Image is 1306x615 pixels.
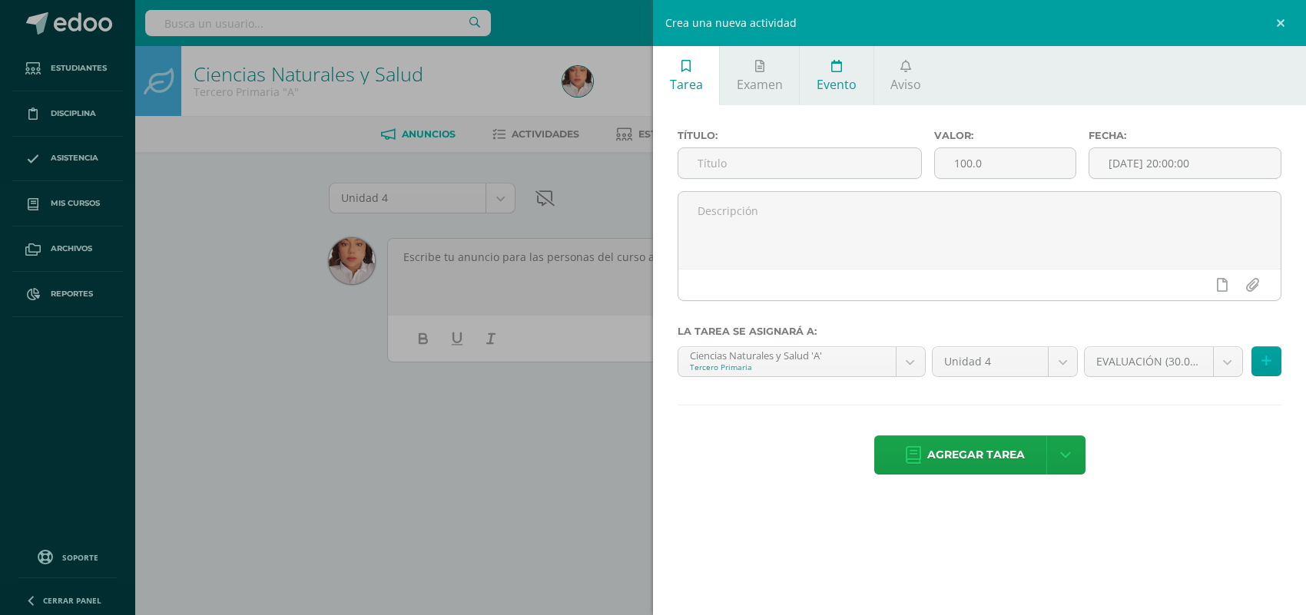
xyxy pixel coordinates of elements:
[678,148,921,178] input: Título
[1085,347,1242,376] a: EVALUACIÓN (30.0pts)
[817,76,857,93] span: Evento
[690,362,884,372] div: Tercero Primaria
[874,46,938,105] a: Aviso
[800,46,873,105] a: Evento
[678,326,1281,337] label: La tarea se asignará a:
[890,76,921,93] span: Aviso
[678,130,922,141] label: Título:
[934,130,1076,141] label: Valor:
[1089,148,1281,178] input: Fecha de entrega
[944,347,1037,376] span: Unidad 4
[737,76,783,93] span: Examen
[1089,130,1281,141] label: Fecha:
[933,347,1078,376] a: Unidad 4
[678,347,925,376] a: Ciencias Naturales y Salud 'A'Tercero Primaria
[670,76,703,93] span: Tarea
[720,46,799,105] a: Examen
[927,436,1025,474] span: Agregar tarea
[653,46,719,105] a: Tarea
[690,347,884,362] div: Ciencias Naturales y Salud 'A'
[1096,347,1202,376] span: EVALUACIÓN (30.0pts)
[935,148,1076,178] input: Puntos máximos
